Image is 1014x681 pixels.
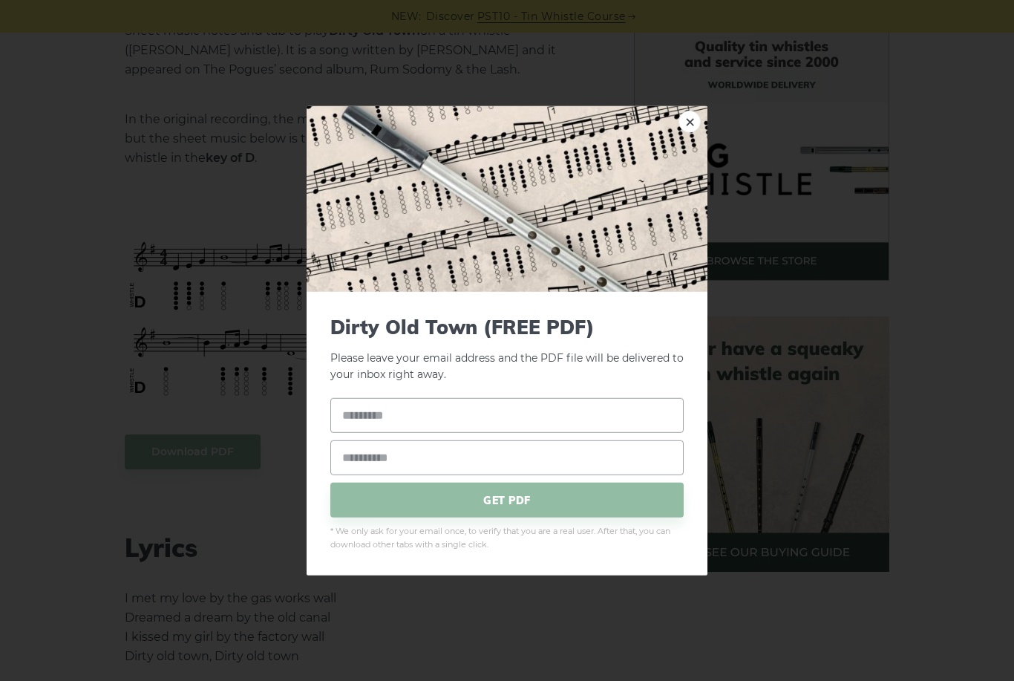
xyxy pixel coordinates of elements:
[330,525,684,552] span: * We only ask for your email once, to verify that you are a real user. After that, you can downlo...
[330,315,684,338] span: Dirty Old Town (FREE PDF)
[307,105,707,291] img: Tin Whistle Tab Preview
[678,110,701,132] a: ×
[330,483,684,518] span: GET PDF
[330,315,684,383] p: Please leave your email address and the PDF file will be delivered to your inbox right away.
